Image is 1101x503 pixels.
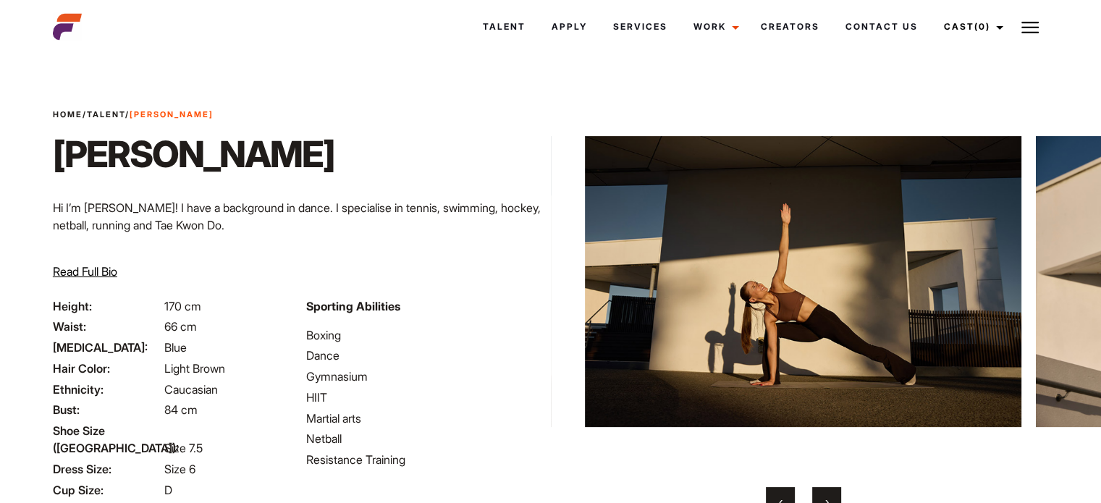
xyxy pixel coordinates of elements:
[164,382,218,397] span: Caucasian
[53,360,161,377] span: Hair Color:
[748,7,832,46] a: Creators
[53,381,161,398] span: Ethnicity:
[306,451,542,468] li: Resistance Training
[306,347,542,364] li: Dance
[53,132,334,176] h1: [PERSON_NAME]
[164,402,198,417] span: 84 cm
[53,339,161,356] span: [MEDICAL_DATA]:
[53,318,161,335] span: Waist:
[53,199,542,234] p: Hi I’m [PERSON_NAME]! I have a background in dance. I specialise in tennis, swimming, hockey, net...
[164,340,187,355] span: Blue
[974,21,990,32] span: (0)
[164,483,172,497] span: D
[53,109,214,121] span: / /
[53,263,117,280] button: Read Full Bio
[164,361,225,376] span: Light Brown
[931,7,1012,46] a: Cast(0)
[164,441,203,455] span: Size 7.5
[680,7,748,46] a: Work
[539,7,600,46] a: Apply
[53,12,82,41] img: cropped-aefm-brand-fav-22-square.png
[87,109,125,119] a: Talent
[306,299,400,313] strong: Sporting Abilities
[53,481,161,499] span: Cup Size:
[53,422,161,457] span: Shoe Size ([GEOGRAPHIC_DATA]):
[130,109,214,119] strong: [PERSON_NAME]
[832,7,931,46] a: Contact Us
[53,297,161,315] span: Height:
[1021,19,1039,36] img: Burger icon
[53,460,161,478] span: Dress Size:
[53,401,161,418] span: Bust:
[164,299,201,313] span: 170 cm
[470,7,539,46] a: Talent
[306,389,542,406] li: HIIT
[53,264,117,279] span: Read Full Bio
[306,368,542,385] li: Gymnasium
[164,319,197,334] span: 66 cm
[600,7,680,46] a: Services
[53,109,83,119] a: Home
[164,462,195,476] span: Size 6
[306,410,542,427] li: Martial arts
[306,430,542,447] li: Netball
[306,326,542,344] li: Boxing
